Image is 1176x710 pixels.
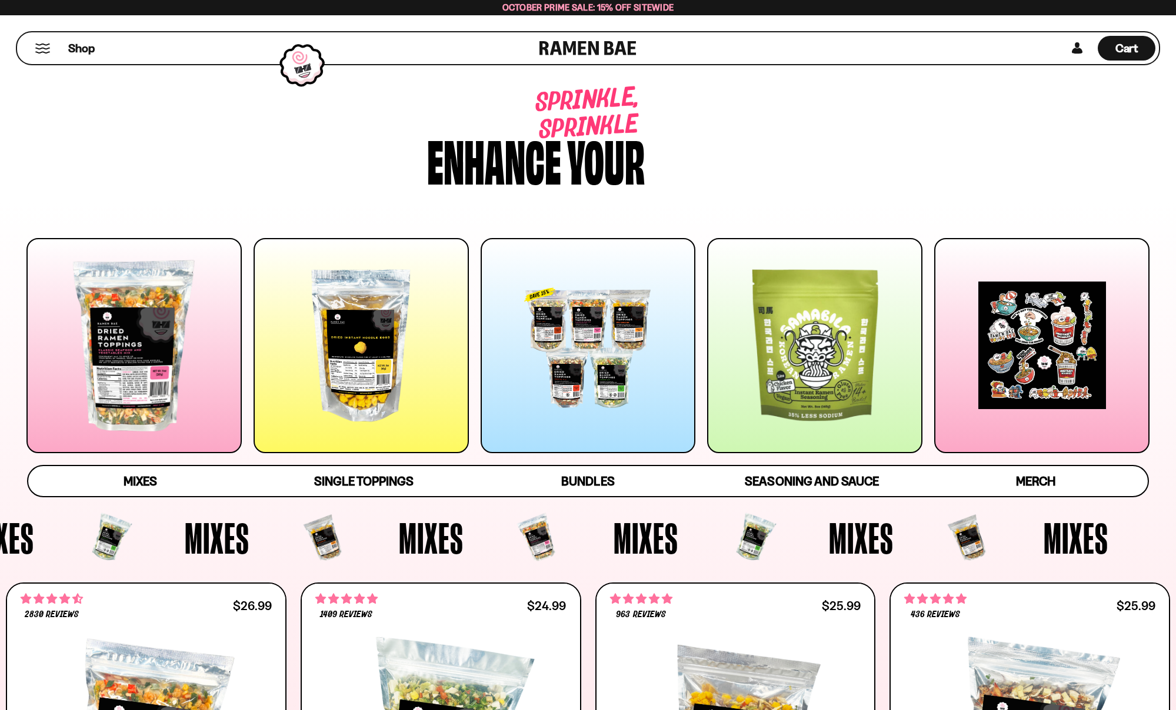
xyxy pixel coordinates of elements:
[741,516,805,560] span: Mixes
[68,36,95,61] a: Shop
[616,610,665,619] span: 963 reviews
[124,474,157,488] span: Mixes
[527,600,566,611] div: $24.99
[314,474,414,488] span: Single Toppings
[567,131,645,187] div: your
[904,591,967,607] span: 4.76 stars
[315,591,378,607] span: 4.76 stars
[1098,32,1155,64] div: Cart
[476,466,700,496] a: Bundles
[427,131,561,187] div: Enhance
[502,2,674,13] span: October Prime Sale: 15% off Sitewide
[28,466,252,496] a: Mixes
[955,516,1020,560] span: Mixes
[745,474,878,488] span: Seasoning and Sauce
[700,466,924,496] a: Seasoning and Sauce
[911,610,960,619] span: 436 reviews
[233,600,272,611] div: $26.99
[68,41,95,56] span: Shop
[320,610,372,619] span: 1409 reviews
[1115,41,1138,55] span: Cart
[1117,600,1155,611] div: $25.99
[252,466,477,496] a: Single Toppings
[822,600,861,611] div: $25.99
[96,516,161,560] span: Mixes
[1016,474,1055,488] span: Merch
[35,43,51,53] button: Mobile Menu Trigger
[525,516,590,560] span: Mixes
[21,591,83,607] span: 4.68 stars
[311,516,375,560] span: Mixes
[924,466,1148,496] a: Merch
[25,610,79,619] span: 2830 reviews
[561,474,614,488] span: Bundles
[610,591,672,607] span: 4.75 stars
